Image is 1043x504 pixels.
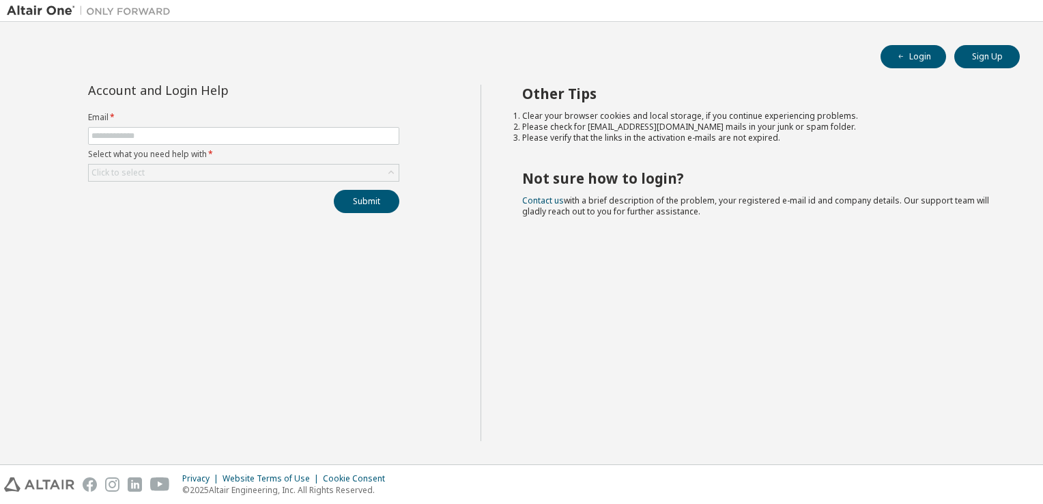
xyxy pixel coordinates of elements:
h2: Not sure how to login? [522,169,996,187]
img: instagram.svg [105,477,119,492]
img: facebook.svg [83,477,97,492]
button: Sign Up [954,45,1020,68]
label: Email [88,112,399,123]
div: Cookie Consent [323,473,393,484]
div: Click to select [91,167,145,178]
label: Select what you need help with [88,149,399,160]
img: youtube.svg [150,477,170,492]
div: Account and Login Help [88,85,337,96]
button: Login [881,45,946,68]
img: linkedin.svg [128,477,142,492]
li: Clear your browser cookies and local storage, if you continue experiencing problems. [522,111,996,122]
li: Please verify that the links in the activation e-mails are not expired. [522,132,996,143]
div: Privacy [182,473,223,484]
a: Contact us [522,195,564,206]
div: Click to select [89,165,399,181]
img: Altair One [7,4,177,18]
span: with a brief description of the problem, your registered e-mail id and company details. Our suppo... [522,195,989,217]
li: Please check for [EMAIL_ADDRESS][DOMAIN_NAME] mails in your junk or spam folder. [522,122,996,132]
img: altair_logo.svg [4,477,74,492]
button: Submit [334,190,399,213]
h2: Other Tips [522,85,996,102]
div: Website Terms of Use [223,473,323,484]
p: © 2025 Altair Engineering, Inc. All Rights Reserved. [182,484,393,496]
